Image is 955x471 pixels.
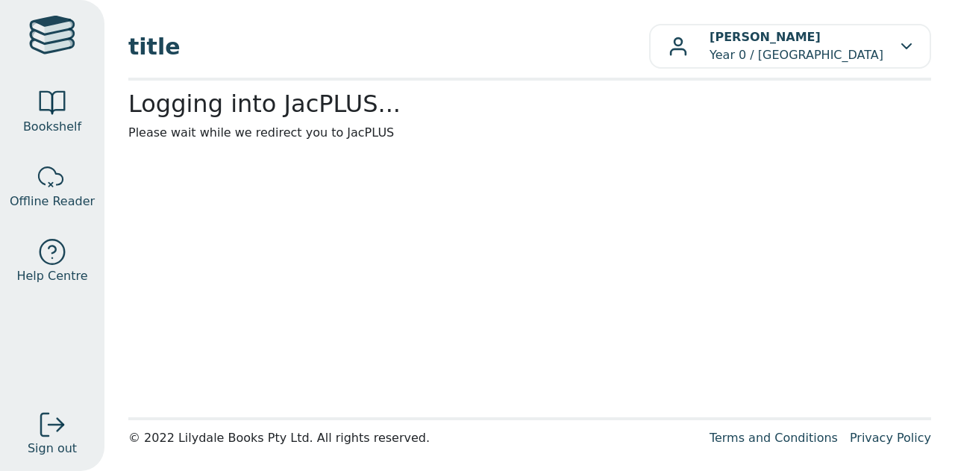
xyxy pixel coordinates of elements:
h2: Logging into JacPLUS... [128,90,931,118]
span: Offline Reader [10,193,95,210]
button: [PERSON_NAME]Year 0 / [GEOGRAPHIC_DATA] [649,24,931,69]
p: Year 0 / [GEOGRAPHIC_DATA] [710,28,883,64]
div: © 2022 Lilydale Books Pty Ltd. All rights reserved. [128,429,698,447]
b: [PERSON_NAME] [710,30,821,44]
a: Terms and Conditions [710,431,838,445]
p: Please wait while we redirect you to JacPLUS [128,124,931,142]
span: Sign out [28,440,77,458]
span: title [128,30,649,63]
span: Help Centre [16,267,87,285]
span: Bookshelf [23,118,81,136]
a: Privacy Policy [850,431,931,445]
